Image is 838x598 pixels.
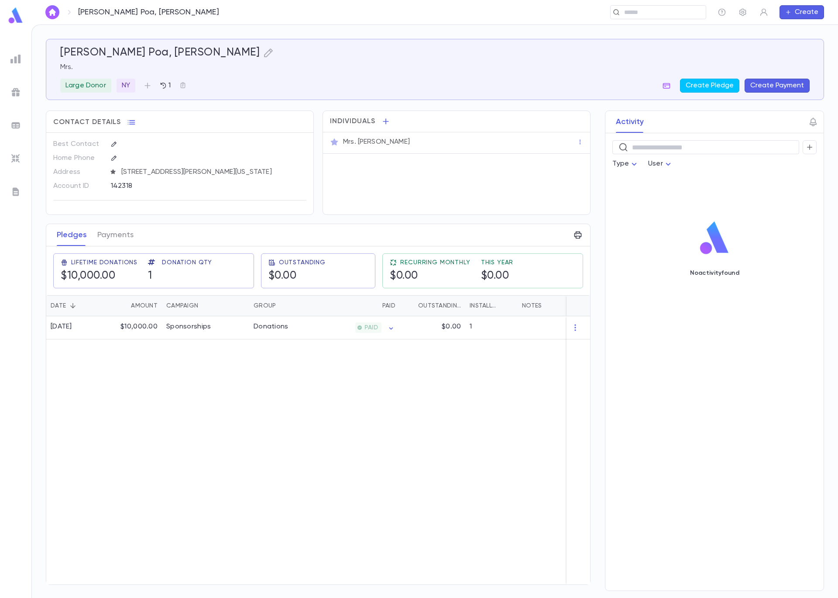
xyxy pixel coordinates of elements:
button: Sort [368,299,382,313]
div: Outstanding [400,295,465,316]
h5: $0.00 [390,270,418,283]
p: NY [122,81,130,90]
span: PAID [361,324,381,331]
span: Individuals [330,117,375,126]
span: Type [612,160,629,167]
div: Notes [518,295,627,316]
button: Sort [66,299,80,313]
img: batches_grey.339ca447c9d9533ef1741baa751efc33.svg [10,120,21,131]
div: Group [249,295,315,316]
div: Amount [105,295,162,316]
div: Installments [470,295,499,316]
span: Donation Qty [162,259,212,266]
button: Create Pledge [680,79,739,93]
h5: [PERSON_NAME] Poa, [PERSON_NAME] [60,46,260,59]
div: Installments [465,295,518,316]
h5: 1 [148,270,152,283]
p: Account ID [53,179,103,193]
h5: $0.00 [481,270,509,283]
button: Sort [499,299,513,313]
div: $10,000.00 [105,316,162,339]
img: letters_grey.7941b92b52307dd3b8a917253454ce1c.svg [10,187,21,197]
span: User [648,160,663,167]
div: Group [254,295,276,316]
div: Outstanding [418,295,461,316]
p: Address [53,165,103,179]
p: Mrs. [PERSON_NAME] [343,138,410,146]
img: logo [697,221,732,256]
button: Sort [276,299,290,313]
p: Mrs. [60,63,810,72]
span: Contact Details [53,118,121,127]
span: [STREET_ADDRESS][PERSON_NAME][US_STATE] [118,168,307,176]
button: Payments [97,224,134,246]
span: Recurring Monthly [400,259,470,266]
div: [DATE] [51,322,72,331]
div: Sponsorships [166,322,211,331]
p: Large Donor [65,81,106,90]
button: Create Payment [745,79,810,93]
div: Amount [131,295,158,316]
h5: $0.00 [268,270,297,283]
div: Large Donor [60,79,111,93]
h5: $10,000.00 [61,270,115,283]
div: Notes [522,295,542,316]
button: Create [780,5,824,19]
img: home_white.a664292cf8c1dea59945f0da9f25487c.svg [47,9,58,16]
span: Outstanding [279,259,326,266]
p: [PERSON_NAME] Poa, [PERSON_NAME] [78,7,219,17]
button: Sort [117,299,131,313]
button: Activity [616,111,644,133]
div: Donations [254,322,288,331]
img: logo [7,7,24,24]
div: 142318 [111,179,263,192]
div: Type [612,156,639,173]
div: 1 [465,316,518,339]
div: NY [117,79,135,93]
div: Date [51,295,66,316]
button: 1 [155,79,176,93]
div: User [648,156,673,173]
span: Lifetime Donations [71,259,137,266]
p: No activity found [690,270,739,277]
p: 1 [167,81,171,90]
button: Sort [198,299,212,313]
img: campaigns_grey.99e729a5f7ee94e3726e6486bddda8f1.svg [10,87,21,97]
div: Date [46,295,105,316]
img: reports_grey.c525e4749d1bce6a11f5fe2a8de1b229.svg [10,54,21,64]
img: imports_grey.530a8a0e642e233f2baf0ef88e8c9fcb.svg [10,153,21,164]
div: Paid [382,295,395,316]
div: Campaign [162,295,249,316]
p: Best Contact [53,137,103,151]
p: Home Phone [53,151,103,165]
div: Campaign [166,295,198,316]
div: Paid [315,295,400,316]
span: This Year [481,259,514,266]
button: Pledges [57,224,87,246]
p: $0.00 [442,322,461,331]
button: Sort [404,299,418,313]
